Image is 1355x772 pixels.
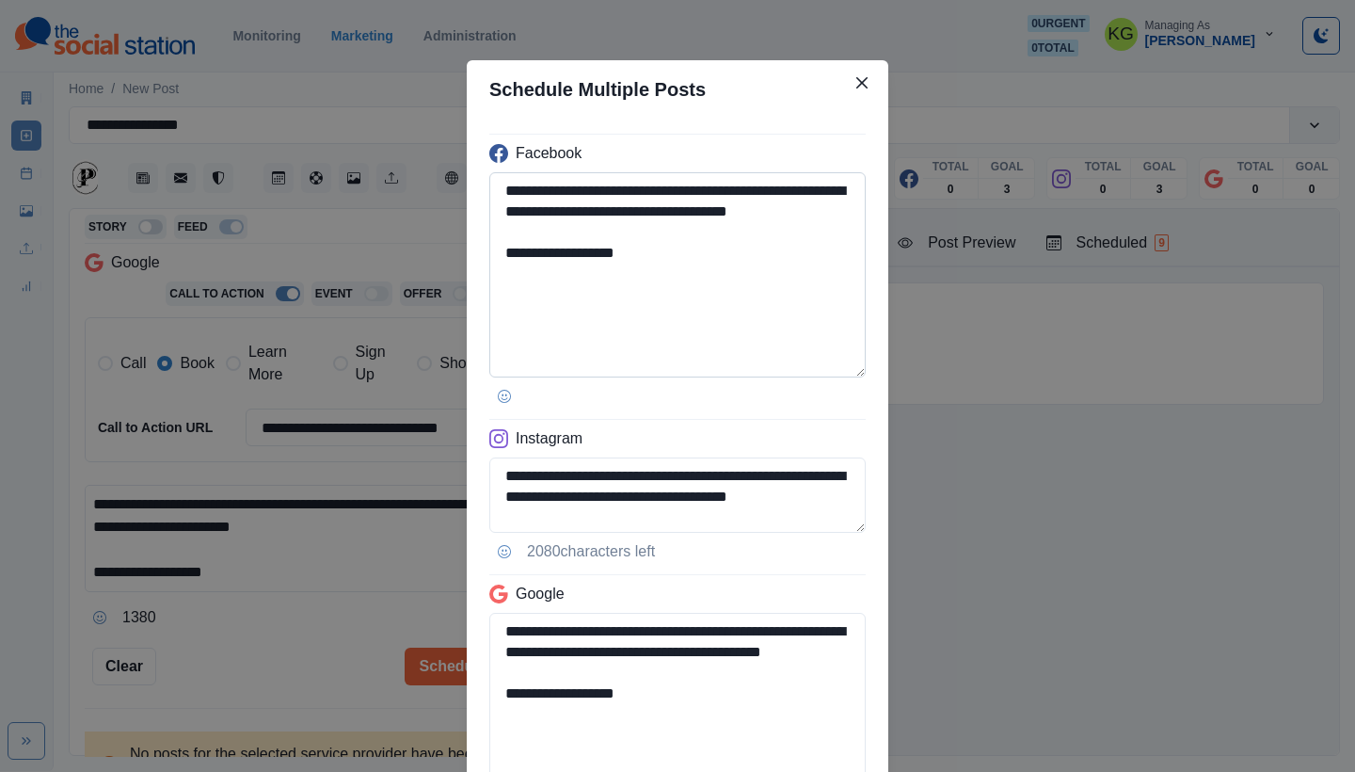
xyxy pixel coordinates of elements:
button: Opens Emoji Picker [489,381,519,411]
button: Opens Emoji Picker [489,537,519,567]
p: Google [516,583,565,605]
p: 2080 characters left [527,540,655,563]
header: Schedule Multiple Posts [467,60,888,119]
p: Facebook [516,142,582,165]
button: Close [847,68,877,98]
p: Instagram [516,427,582,450]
